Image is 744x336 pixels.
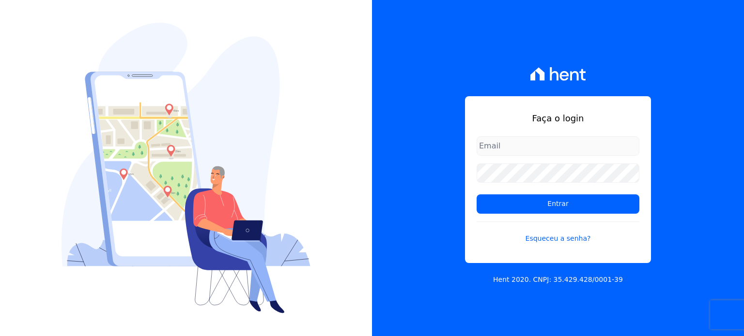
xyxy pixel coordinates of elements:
[477,136,639,156] input: Email
[493,275,623,285] p: Hent 2020. CNPJ: 35.429.428/0001-39
[477,194,639,214] input: Entrar
[62,23,310,313] img: Login
[477,112,639,125] h1: Faça o login
[477,221,639,244] a: Esqueceu a senha?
